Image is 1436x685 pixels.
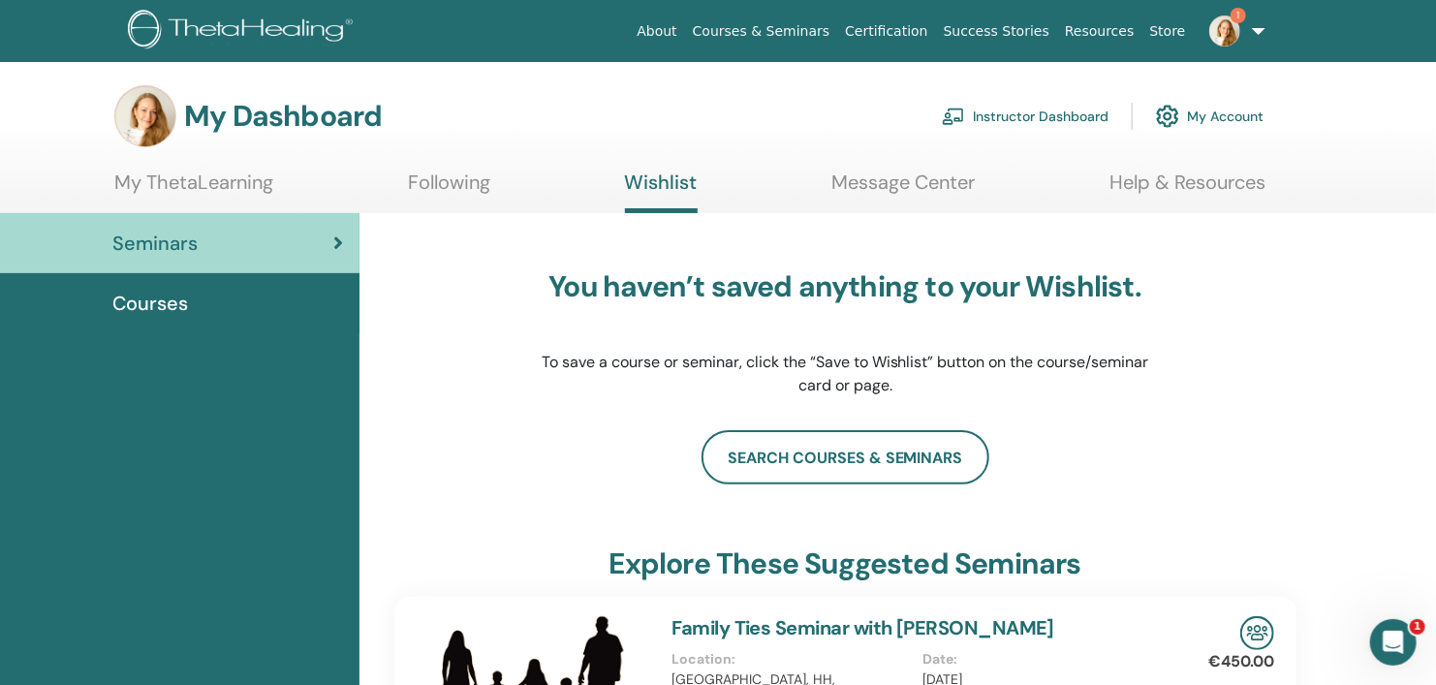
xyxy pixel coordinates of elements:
[408,171,490,208] a: Following
[942,95,1108,138] a: Instructor Dashboard
[112,289,188,318] span: Courses
[1057,14,1142,49] a: Resources
[672,615,1055,640] a: Family Ties Seminar with [PERSON_NAME]
[184,99,382,134] h3: My Dashboard
[1209,16,1240,47] img: default.jpg
[609,546,1081,581] h3: explore these suggested seminars
[672,649,912,669] p: Location :
[1142,14,1194,49] a: Store
[114,171,273,208] a: My ThetaLearning
[1240,616,1274,650] img: In-Person Seminar
[540,269,1150,304] h3: You haven’t saved anything to your Wishlist.
[1156,95,1264,138] a: My Account
[114,85,176,147] img: default.jpg
[936,14,1057,49] a: Success Stories
[837,14,935,49] a: Certification
[540,351,1150,397] p: To save a course or seminar, click the “Save to Wishlist” button on the course/seminar card or page.
[942,108,965,125] img: chalkboard-teacher.svg
[1231,8,1246,23] span: 1
[831,171,975,208] a: Message Center
[128,10,359,53] img: logo.png
[1156,100,1179,133] img: cog.svg
[625,171,698,213] a: Wishlist
[112,229,198,258] span: Seminars
[702,430,989,484] a: search courses & seminars
[685,14,838,49] a: Courses & Seminars
[629,14,684,49] a: About
[922,649,1162,669] p: Date :
[1208,650,1274,673] p: €450.00
[1410,619,1425,635] span: 1
[1109,171,1265,208] a: Help & Resources
[1370,619,1417,666] iframe: Intercom live chat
